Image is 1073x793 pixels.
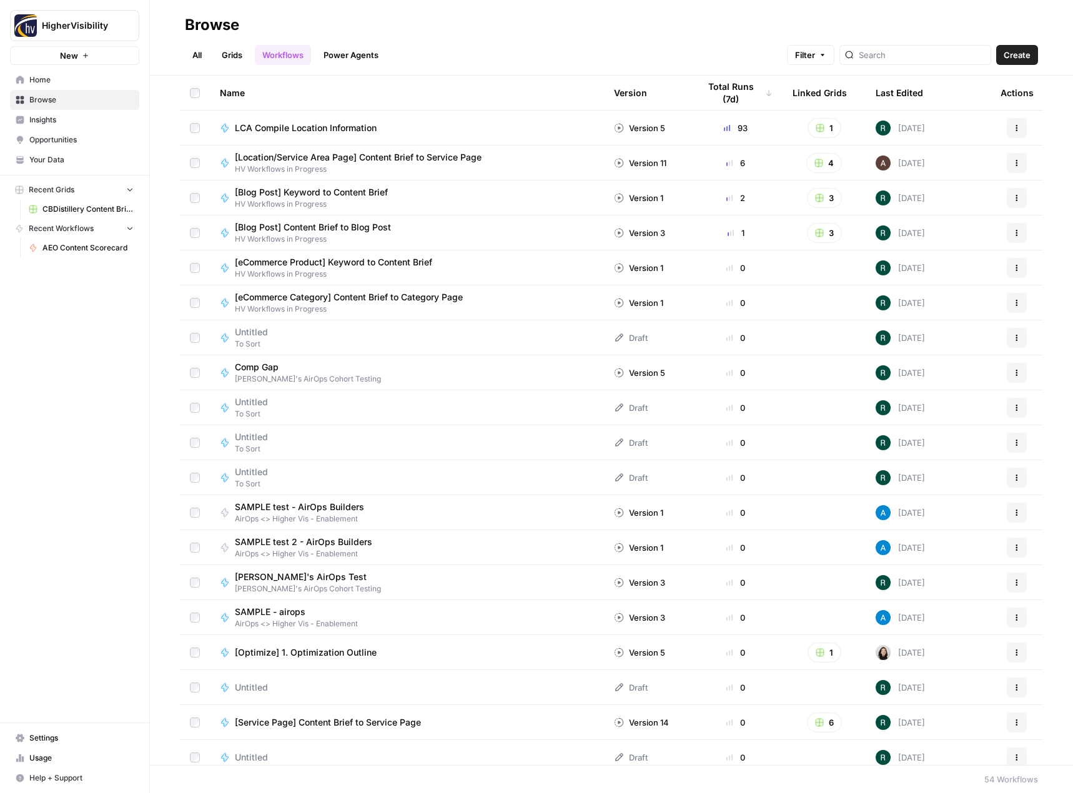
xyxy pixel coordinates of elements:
div: 6 [699,157,773,169]
button: 6 [807,712,842,732]
a: [Blog Post] Keyword to Content BriefHV Workflows in Progress [220,186,594,210]
div: Version 11 [614,157,666,169]
a: UntitledTo Sort [220,431,594,455]
div: 0 [699,541,773,554]
span: Comp Gap [235,361,371,373]
button: 3 [807,223,842,243]
span: Help + Support [29,772,134,784]
div: [DATE] [876,575,925,590]
a: SAMPLE test - AirOps BuildersAirOps <> Higher Vis - Enablement [220,501,594,525]
div: [DATE] [876,610,925,625]
div: [DATE] [876,680,925,695]
a: SAMPLE - airopsAirOps <> Higher Vis - Enablement [220,606,594,629]
img: wzqv5aa18vwnn3kdzjmhxjainaca [876,435,891,450]
div: 0 [699,367,773,379]
button: Workspace: HigherVisibility [10,10,139,41]
div: Version 1 [614,541,663,554]
div: 2 [699,192,773,204]
div: Total Runs (7d) [699,76,773,110]
div: 0 [699,471,773,484]
span: Recent Grids [29,184,74,195]
a: Workflows [255,45,311,65]
img: o3cqybgnmipr355j8nz4zpq1mc6x [876,540,891,555]
span: To Sort [235,408,278,420]
span: AirOps <> Higher Vis - Enablement [235,548,382,559]
div: Version 1 [614,506,663,519]
img: wzqv5aa18vwnn3kdzjmhxjainaca [876,750,891,765]
div: 0 [699,506,773,519]
div: [DATE] [876,365,925,380]
div: Browse [185,15,239,35]
a: [eCommerce Category] Content Brief to Category PageHV Workflows in Progress [220,291,594,315]
span: Recent Workflows [29,223,94,234]
div: Version 3 [614,576,665,589]
div: Version [614,76,647,110]
div: Version 5 [614,122,665,134]
img: wtbmvrjo3qvncyiyitl6zoukl9gz [876,155,891,170]
button: Create [996,45,1038,65]
span: [Service Page] Content Brief to Service Page [235,716,421,729]
button: 1 [808,118,841,138]
span: HV Workflows in Progress [235,268,442,280]
a: [PERSON_NAME]'s AirOps Test[PERSON_NAME]'s AirOps Cohort Testing [220,571,594,594]
a: [Optimize] 1. Optimization Outline [220,646,594,659]
a: Untitled [220,681,594,694]
div: 0 [699,436,773,449]
div: 0 [699,681,773,694]
a: Settings [10,728,139,748]
input: Search [859,49,986,61]
button: Help + Support [10,768,139,788]
div: [DATE] [876,645,925,660]
span: New [60,49,78,62]
span: CBDistillery Content Briefs [42,204,134,215]
a: Insights [10,110,139,130]
span: To Sort [235,478,278,490]
img: HigherVisibility Logo [14,14,37,37]
span: HigherVisibility [42,19,117,32]
div: Version 3 [614,227,665,239]
div: [DATE] [876,190,925,205]
div: Version 5 [614,646,665,659]
span: SAMPLE test 2 - AirOps Builders [235,536,372,548]
span: HV Workflows in Progress [235,164,492,175]
div: Version 1 [614,297,663,309]
div: [DATE] [876,295,925,310]
div: Version 14 [614,716,669,729]
a: UntitledTo Sort [220,466,594,490]
span: To Sort [235,443,278,455]
div: [DATE] [876,260,925,275]
div: [DATE] [876,435,925,450]
div: 0 [699,646,773,659]
div: 0 [699,751,773,764]
span: Opportunities [29,134,134,145]
div: Actions [1001,76,1034,110]
div: Draft [614,681,648,694]
span: [PERSON_NAME]'s AirOps Cohort Testing [235,583,381,594]
div: Draft [614,332,648,344]
span: [Blog Post] Keyword to Content Brief [235,186,388,199]
img: wzqv5aa18vwnn3kdzjmhxjainaca [876,330,891,345]
span: Untitled [235,431,268,443]
span: Insights [29,114,134,126]
span: Your Data [29,154,134,165]
button: Recent Grids [10,180,139,199]
div: Draft [614,401,648,414]
div: [DATE] [876,121,925,135]
img: t5ef5oef8zpw1w4g2xghobes91mw [876,645,891,660]
a: AEO Content Scorecard [23,238,139,258]
span: [PERSON_NAME]'s AirOps Test [235,571,371,583]
img: wzqv5aa18vwnn3kdzjmhxjainaca [876,190,891,205]
a: UntitledTo Sort [220,326,594,350]
button: 1 [808,643,841,662]
div: [DATE] [876,400,925,415]
img: wzqv5aa18vwnn3kdzjmhxjainaca [876,715,891,730]
div: [DATE] [876,330,925,345]
span: [eCommerce Product] Keyword to Content Brief [235,256,432,268]
div: 0 [699,401,773,414]
span: [Location/Service Area Page] Content Brief to Service Page [235,151,482,164]
div: Draft [614,436,648,449]
img: o3cqybgnmipr355j8nz4zpq1mc6x [876,610,891,625]
span: Filter [795,49,815,61]
div: Draft [614,471,648,484]
span: Usage [29,752,134,764]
